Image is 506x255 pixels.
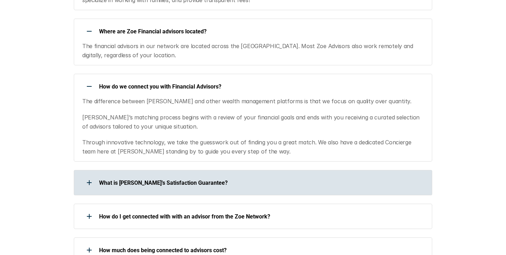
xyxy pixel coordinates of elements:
p: What is [PERSON_NAME]’s Satisfaction Guarantee? [99,179,423,186]
p: The financial advisors in our network are located across the [GEOGRAPHIC_DATA]. Most Zoe Advisors... [82,42,423,60]
p: [PERSON_NAME]’s matching process begins with a review of your financial goals and ends with you r... [82,113,423,131]
p: Through innovative technology, we take the guesswork out of finding you a great match. We also ha... [82,138,423,156]
p: How do we connect you with Financial Advisors? [99,83,423,90]
p: How much does being connected to advisors cost? [99,247,423,254]
p: The difference between [PERSON_NAME] and other wealth management platforms is that we focus on qu... [82,97,423,106]
p: How do I get connected with with an advisor from the Zoe Network? [99,213,423,220]
p: Where are Zoe Financial advisors located? [99,28,423,35]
